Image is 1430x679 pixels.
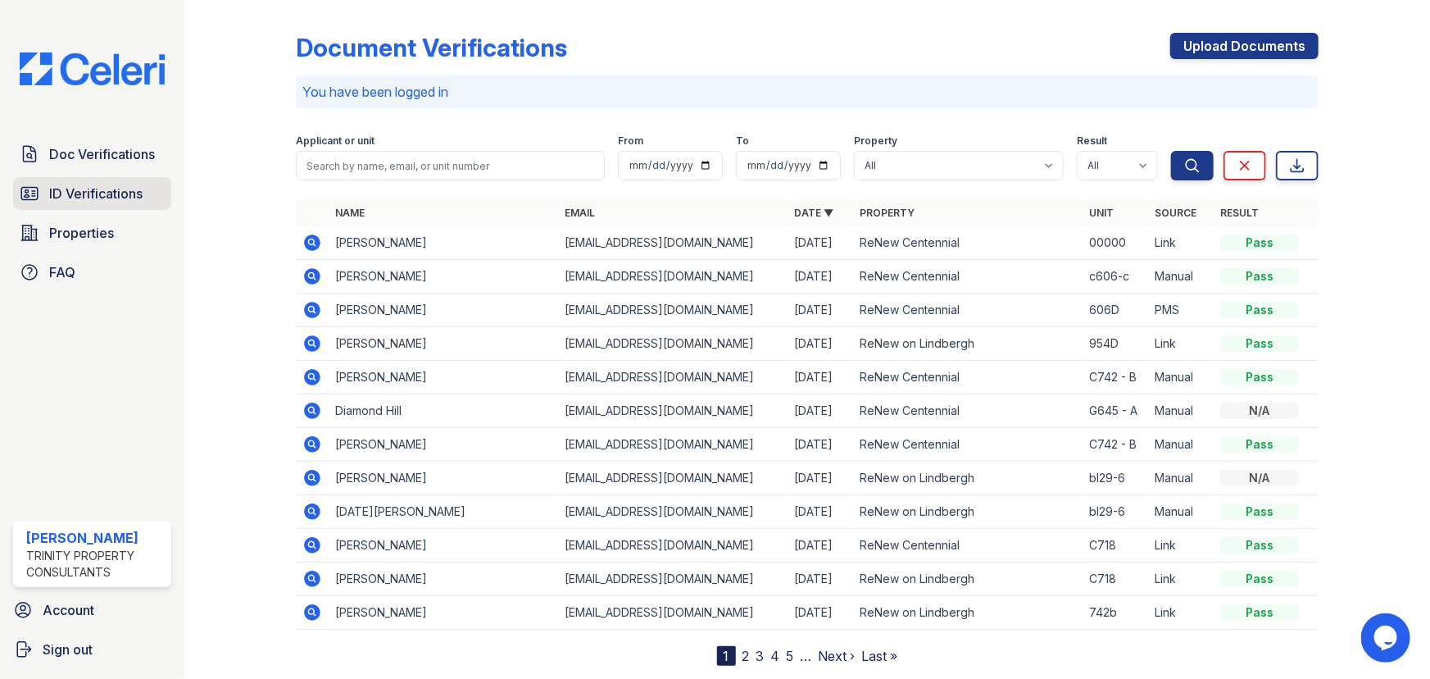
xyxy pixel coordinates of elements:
td: [PERSON_NAME] [329,462,558,495]
td: Manual [1148,495,1214,529]
td: [EMAIL_ADDRESS][DOMAIN_NAME] [558,563,788,596]
label: From [618,134,643,148]
td: Diamond Hill [329,394,558,428]
td: [DATE][PERSON_NAME] [329,495,558,529]
a: Doc Verifications [13,138,171,171]
td: ReNew Centennial [853,428,1083,462]
div: N/A [1220,403,1299,419]
div: Pass [1220,604,1299,621]
td: [DATE] [788,428,853,462]
td: Link [1148,327,1214,361]
td: [DATE] [788,327,853,361]
td: [EMAIL_ADDRESS][DOMAIN_NAME] [558,260,788,294]
div: Pass [1220,268,1299,285]
a: Date ▼ [794,207,833,219]
div: Pass [1220,571,1299,587]
td: [DATE] [788,394,853,428]
a: FAQ [13,256,171,289]
td: [PERSON_NAME] [329,327,558,361]
td: Manual [1148,394,1214,428]
a: ID Verifications [13,177,171,210]
div: Pass [1220,436,1299,453]
td: [EMAIL_ADDRESS][DOMAIN_NAME] [558,529,788,563]
td: [DATE] [788,226,853,260]
td: bl29-6 [1083,495,1148,529]
a: Last » [862,648,898,664]
span: FAQ [49,262,75,282]
a: Unit [1089,207,1114,219]
label: Applicant or unit [296,134,375,148]
div: Pass [1220,369,1299,385]
a: Properties [13,216,171,249]
td: [EMAIL_ADDRESS][DOMAIN_NAME] [558,327,788,361]
td: bl29-6 [1083,462,1148,495]
td: c606-c [1083,260,1148,294]
a: Name [335,207,365,219]
td: [EMAIL_ADDRESS][DOMAIN_NAME] [558,596,788,630]
td: C718 [1083,529,1148,563]
td: [DATE] [788,294,853,327]
td: [PERSON_NAME] [329,260,558,294]
span: Properties [49,223,114,243]
td: [PERSON_NAME] [329,361,558,394]
td: C718 [1083,563,1148,596]
td: C742 - B [1083,428,1148,462]
td: ReNew Centennial [853,529,1083,563]
div: N/A [1220,470,1299,486]
div: Trinity Property Consultants [26,548,165,581]
td: [EMAIL_ADDRESS][DOMAIN_NAME] [558,226,788,260]
td: C742 - B [1083,361,1148,394]
td: ReNew Centennial [853,394,1083,428]
td: [EMAIL_ADDRESS][DOMAIN_NAME] [558,394,788,428]
td: ReNew on Lindbergh [853,462,1083,495]
td: Link [1148,563,1214,596]
td: Manual [1148,361,1214,394]
td: Manual [1148,260,1214,294]
div: Pass [1220,335,1299,352]
span: Account [43,600,94,620]
iframe: chat widget [1361,613,1414,663]
td: Link [1148,226,1214,260]
td: [DATE] [788,596,853,630]
td: Link [1148,529,1214,563]
span: ID Verifications [49,184,143,203]
td: ReNew Centennial [853,294,1083,327]
td: [DATE] [788,361,853,394]
td: 742b [1083,596,1148,630]
td: [PERSON_NAME] [329,529,558,563]
td: [PERSON_NAME] [329,428,558,462]
label: To [736,134,749,148]
p: You have been logged in [302,82,1312,102]
td: [EMAIL_ADDRESS][DOMAIN_NAME] [558,361,788,394]
label: Property [854,134,897,148]
span: Doc Verifications [49,144,155,164]
td: [EMAIL_ADDRESS][DOMAIN_NAME] [558,495,788,529]
a: 3 [756,648,765,664]
td: [EMAIL_ADDRESS][DOMAIN_NAME] [558,428,788,462]
a: 2 [742,648,750,664]
td: [PERSON_NAME] [329,563,558,596]
td: ReNew Centennial [853,361,1083,394]
td: [PERSON_NAME] [329,226,558,260]
td: ReNew on Lindbergh [853,327,1083,361]
a: Next › [819,648,856,664]
div: 1 [717,646,736,666]
div: Document Verifications [296,33,567,62]
div: Pass [1220,302,1299,318]
td: Manual [1148,462,1214,495]
input: Search by name, email, or unit number [296,151,605,180]
a: 4 [771,648,780,664]
span: Sign out [43,640,93,659]
td: [DATE] [788,529,853,563]
div: Pass [1220,537,1299,554]
td: Manual [1148,428,1214,462]
td: ReNew on Lindbergh [853,563,1083,596]
td: 606D [1083,294,1148,327]
a: Sign out [7,633,178,666]
td: [DATE] [788,495,853,529]
td: PMS [1148,294,1214,327]
div: Pass [1220,235,1299,251]
td: ReNew on Lindbergh [853,495,1083,529]
span: … [801,646,812,666]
